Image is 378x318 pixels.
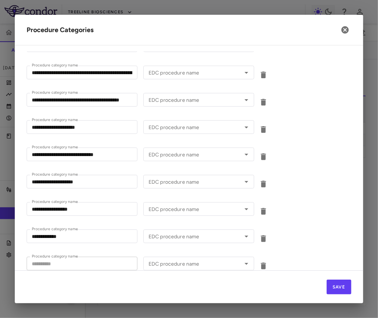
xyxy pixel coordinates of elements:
label: Procedure category name [32,90,78,96]
label: Procedure category name [32,172,78,178]
button: Save [327,280,351,294]
button: Open [241,259,252,269]
button: Open [241,68,252,78]
label: Procedure category name [32,226,78,232]
button: Open [241,95,252,105]
div: Procedure Categories [27,25,93,35]
button: Open [241,231,252,242]
label: Procedure category name [32,199,78,205]
button: Open [241,122,252,132]
label: Procedure category name [32,62,78,69]
button: Open [241,149,252,160]
button: Open [241,177,252,187]
label: Procedure category name [32,253,78,260]
label: Procedure category name [32,117,78,123]
label: Procedure category name [32,144,78,151]
button: Open [241,204,252,214]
